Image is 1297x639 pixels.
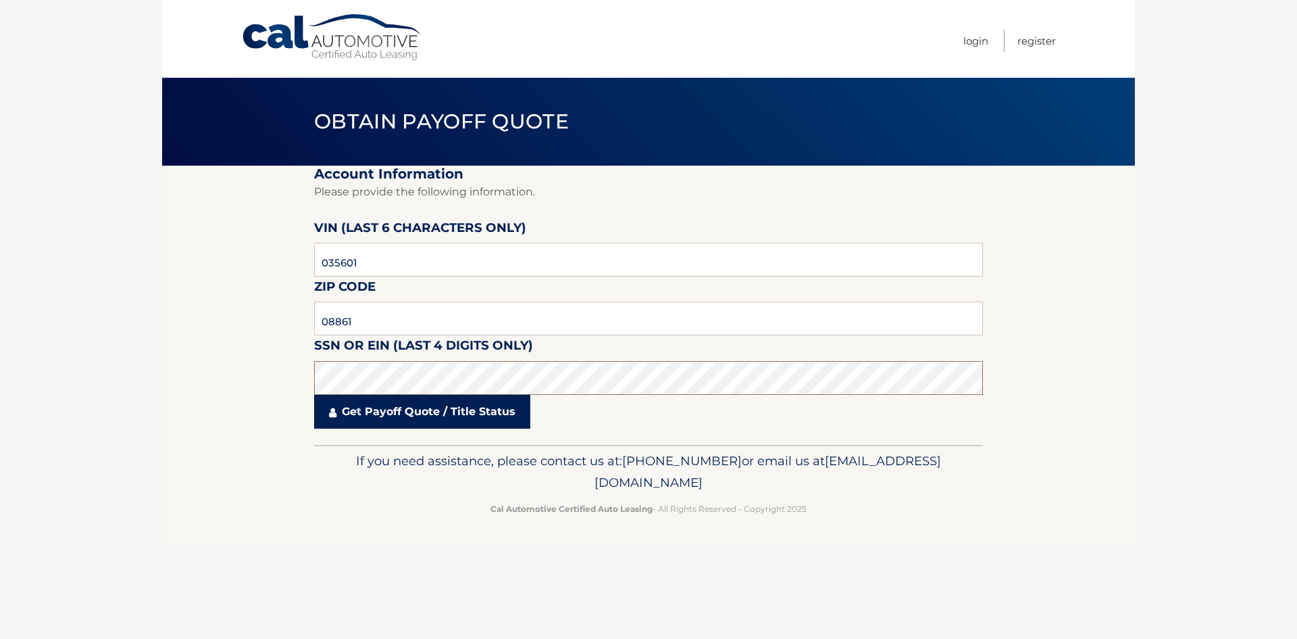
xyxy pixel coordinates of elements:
label: SSN or EIN (last 4 digits only) [314,335,533,360]
strong: Cal Automotive Certified Auto Leasing [490,504,653,514]
a: Cal Automotive [241,14,424,62]
label: VIN (last 6 characters only) [314,218,526,243]
span: Obtain Payoff Quote [314,109,569,134]
a: Get Payoff Quote / Title Status [314,395,530,429]
span: [PHONE_NUMBER] [622,453,742,469]
label: Zip Code [314,277,376,302]
p: Please provide the following information. [314,183,983,202]
p: If you need assistance, please contact us at: or email us at [323,450,974,494]
h2: Account Information [314,166,983,183]
a: Login [963,30,988,52]
p: - All Rights Reserved - Copyright 2025 [323,502,974,516]
a: Register [1017,30,1056,52]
